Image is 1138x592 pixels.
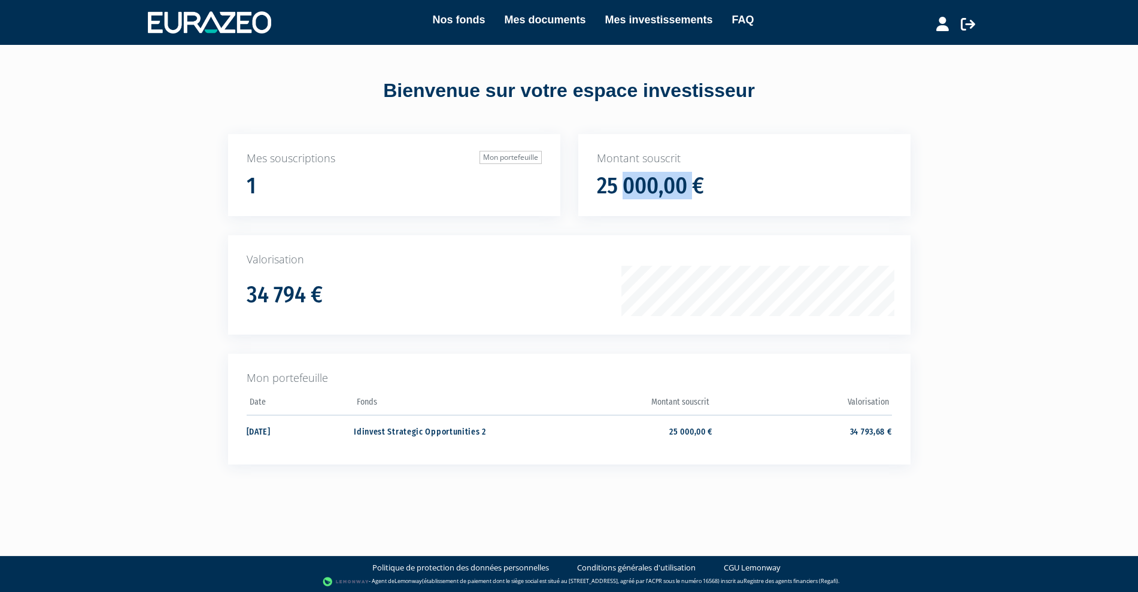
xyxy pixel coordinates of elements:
td: [DATE] [247,415,354,447]
a: Conditions générales d'utilisation [577,562,696,573]
a: Lemonway [394,577,422,585]
img: 1732889491-logotype_eurazeo_blanc_rvb.png [148,11,271,33]
a: Mes investissements [605,11,712,28]
td: 34 793,68 € [712,415,891,447]
th: Fonds [354,393,533,415]
th: Date [247,393,354,415]
p: Mon portefeuille [247,371,892,386]
p: Valorisation [247,252,892,268]
a: Registre des agents financiers (Regafi) [744,577,838,585]
a: CGU Lemonway [724,562,781,573]
h1: 1 [247,174,256,199]
a: Nos fonds [432,11,485,28]
td: Idinvest Strategic Opportunities 2 [354,415,533,447]
p: Mes souscriptions [247,151,542,166]
td: 25 000,00 € [533,415,712,447]
a: Mon portefeuille [480,151,542,164]
th: Valorisation [712,393,891,415]
h1: 34 794 € [247,283,323,308]
a: Mes documents [504,11,585,28]
p: Montant souscrit [597,151,892,166]
a: Politique de protection des données personnelles [372,562,549,573]
div: Bienvenue sur votre espace investisseur [201,77,937,105]
h1: 25 000,00 € [597,174,704,199]
div: - Agent de (établissement de paiement dont le siège social est situé au [STREET_ADDRESS], agréé p... [12,576,1126,588]
a: FAQ [732,11,754,28]
th: Montant souscrit [533,393,712,415]
img: logo-lemonway.png [323,576,369,588]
